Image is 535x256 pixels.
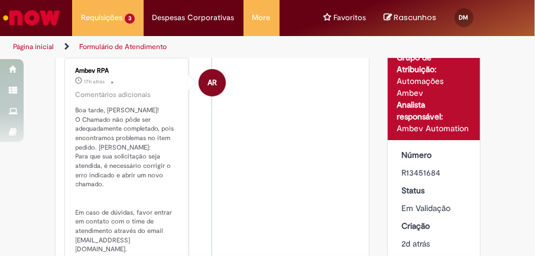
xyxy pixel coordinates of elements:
[199,69,226,96] div: Ambev RPA
[384,12,437,23] a: No momento, sua lista de rascunhos tem 0 Itens
[401,202,467,214] div: Em Validação
[334,12,367,24] span: Favoritos
[393,184,476,196] dt: Status
[9,36,259,58] ul: Trilhas de página
[79,42,167,51] a: Formulário de Atendimento
[393,220,476,232] dt: Criação
[394,12,437,23] span: Rascunhos
[81,12,122,24] span: Requisições
[76,106,179,254] p: Boa tarde, [PERSON_NAME]! O Chamado não pôde ser adequadamente completado, pois encontramos probl...
[153,12,235,24] span: Despesas Corporativas
[76,67,179,74] div: Ambev RPA
[1,6,62,30] img: ServiceNow
[397,75,471,99] div: Automações Ambev
[125,14,135,24] span: 3
[401,167,467,179] div: R13451684
[207,69,217,97] span: AR
[252,12,271,24] span: More
[397,51,471,75] div: Grupo de Atribuição:
[401,238,467,249] div: 27/08/2025 10:57:49
[397,99,471,122] div: Analista responsável:
[401,238,430,249] span: 2d atrás
[459,14,469,21] span: DM
[76,90,151,100] small: Comentários adicionais
[393,149,476,161] dt: Número
[13,42,54,51] a: Página inicial
[397,122,471,134] div: Ambev Automation
[85,78,105,85] span: 17h atrás
[401,238,430,249] time: 27/08/2025 10:57:49
[85,78,105,85] time: 28/08/2025 16:35:25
